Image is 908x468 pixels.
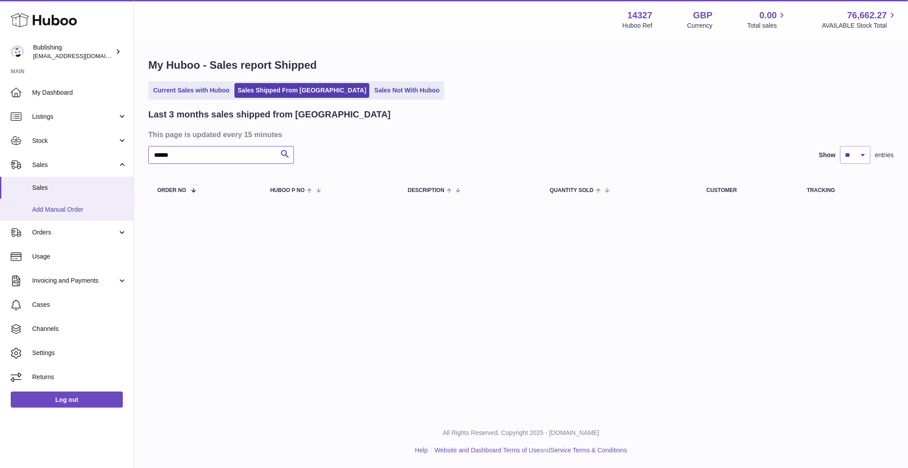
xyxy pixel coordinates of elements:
span: 76,662.27 [847,9,887,21]
div: Huboo Ref [623,21,653,30]
span: Settings [32,349,127,357]
a: Service Terms & Conditions [550,447,627,454]
span: Quantity Sold [550,188,594,193]
span: Channels [32,325,127,333]
span: Returns [32,373,127,381]
h2: Last 3 months sales shipped from [GEOGRAPHIC_DATA] [148,109,391,121]
span: entries [875,151,894,159]
span: Total sales [747,21,787,30]
span: Order No [157,188,186,193]
span: Invoicing and Payments [32,276,117,285]
li: and [431,446,627,455]
span: AVAILABLE Stock Total [822,21,897,30]
a: Website and Dashboard Terms of Use [435,447,540,454]
a: Sales Shipped From [GEOGRAPHIC_DATA] [234,83,369,98]
strong: GBP [693,9,712,21]
span: Orders [32,228,117,237]
img: maricar@bublishing.com [11,45,24,58]
h1: My Huboo - Sales report Shipped [148,58,894,72]
span: Description [408,188,444,193]
a: Current Sales with Huboo [150,83,233,98]
span: 0.00 [760,9,777,21]
span: Huboo P no [270,188,305,193]
a: Help [415,447,428,454]
div: Tracking [807,188,885,193]
a: 76,662.27 AVAILABLE Stock Total [822,9,897,30]
a: 0.00 Total sales [747,9,787,30]
span: Listings [32,113,117,121]
span: Sales [32,184,127,192]
div: Customer [707,188,789,193]
span: Stock [32,137,117,145]
p: All Rights Reserved. Copyright 2025 - [DOMAIN_NAME] [141,429,901,437]
a: Sales Not With Huboo [371,83,443,98]
a: Log out [11,392,123,408]
span: Usage [32,252,127,261]
h3: This page is updated every 15 minutes [148,130,891,139]
span: [EMAIL_ADDRESS][DOMAIN_NAME] [33,52,131,59]
span: Cases [32,301,127,309]
span: My Dashboard [32,88,127,97]
span: Add Manual Order [32,205,127,214]
div: Bublishing [33,43,113,60]
div: Currency [687,21,713,30]
label: Show [819,151,836,159]
strong: 14327 [628,9,653,21]
span: Sales [32,161,117,169]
